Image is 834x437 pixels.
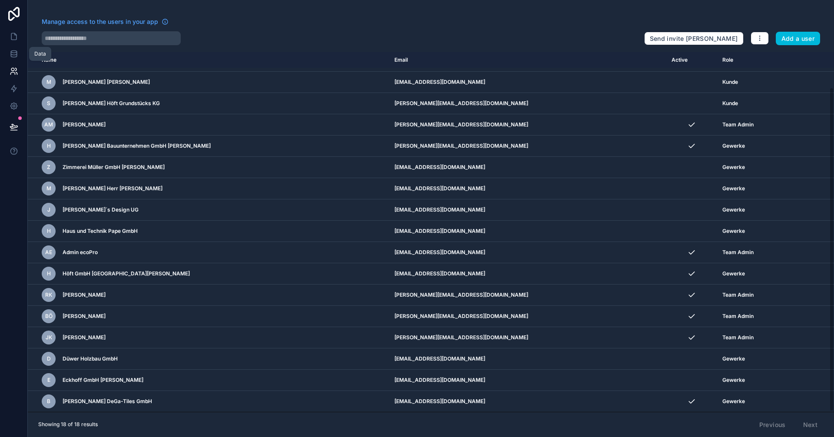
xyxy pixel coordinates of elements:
[63,185,162,192] span: [PERSON_NAME] Herr [PERSON_NAME]
[47,398,50,405] span: B
[63,142,211,149] span: [PERSON_NAME] Bauunternehmen GmbH [PERSON_NAME]
[47,270,51,277] span: H
[63,79,150,86] span: [PERSON_NAME] [PERSON_NAME]
[722,270,745,277] span: Gewerke
[389,199,666,221] td: [EMAIL_ADDRESS][DOMAIN_NAME]
[722,100,738,107] span: Kunde
[389,136,666,157] td: [PERSON_NAME][EMAIL_ADDRESS][DOMAIN_NAME]
[722,291,754,298] span: Team Admin
[47,355,51,362] span: D
[45,291,52,298] span: RK
[389,306,666,327] td: [PERSON_NAME][EMAIL_ADDRESS][DOMAIN_NAME]
[63,398,152,405] span: [PERSON_NAME] DeGa-Tiles GmbH
[389,114,666,136] td: [PERSON_NAME][EMAIL_ADDRESS][DOMAIN_NAME]
[389,52,666,68] th: Email
[722,228,745,235] span: Gewerke
[722,185,745,192] span: Gewerke
[722,355,745,362] span: Gewerke
[63,121,106,128] span: [PERSON_NAME]
[389,157,666,178] td: [EMAIL_ADDRESS][DOMAIN_NAME]
[722,377,745,384] span: Gewerke
[44,121,53,128] span: AM
[722,164,745,171] span: Gewerke
[28,52,834,412] div: scrollable content
[722,334,754,341] span: Team Admin
[45,249,52,256] span: Ae
[722,249,754,256] span: Team Admin
[63,334,106,341] span: [PERSON_NAME]
[47,206,50,213] span: J
[722,121,754,128] span: Team Admin
[389,327,666,348] td: [PERSON_NAME][EMAIL_ADDRESS][DOMAIN_NAME]
[63,377,143,384] span: Eckhoff GmbH [PERSON_NAME]
[63,313,106,320] span: [PERSON_NAME]
[46,334,52,341] span: JK
[47,377,50,384] span: E
[63,206,139,213] span: [PERSON_NAME]´s Design UG
[644,32,744,46] button: Send invite [PERSON_NAME]
[47,142,51,149] span: H
[28,52,389,68] th: Name
[389,263,666,285] td: [EMAIL_ADDRESS][DOMAIN_NAME]
[722,79,738,86] span: Kunde
[63,164,165,171] span: Zimmerei Müller GmbH [PERSON_NAME]
[389,242,666,263] td: [EMAIL_ADDRESS][DOMAIN_NAME]
[46,79,51,86] span: M
[63,249,98,256] span: Admin ecoPro
[63,100,160,107] span: [PERSON_NAME] Höft Grundstücks KG
[389,178,666,199] td: [EMAIL_ADDRESS][DOMAIN_NAME]
[42,17,169,26] a: Manage access to the users in your app
[389,348,666,370] td: [EMAIL_ADDRESS][DOMAIN_NAME]
[717,52,797,68] th: Role
[389,370,666,391] td: [EMAIL_ADDRESS][DOMAIN_NAME]
[389,72,666,93] td: [EMAIL_ADDRESS][DOMAIN_NAME]
[45,313,53,320] span: BÖ
[63,270,190,277] span: Höft GmbH [GEOGRAPHIC_DATA][PERSON_NAME]
[722,206,745,213] span: Gewerke
[47,164,50,171] span: Z
[722,398,745,405] span: Gewerke
[776,32,821,46] button: Add a user
[42,17,158,26] span: Manage access to the users in your app
[722,313,754,320] span: Team Admin
[38,421,98,428] span: Showing 18 of 18 results
[63,355,118,362] span: Düwer Holzbau GmbH
[63,228,138,235] span: Haus und Technik Pape GmbH
[722,142,745,149] span: Gewerke
[389,93,666,114] td: [PERSON_NAME][EMAIL_ADDRESS][DOMAIN_NAME]
[389,285,666,306] td: [PERSON_NAME][EMAIL_ADDRESS][DOMAIN_NAME]
[46,185,51,192] span: M
[389,221,666,242] td: [EMAIL_ADDRESS][DOMAIN_NAME]
[389,391,666,412] td: [EMAIL_ADDRESS][DOMAIN_NAME]
[34,50,46,57] div: Data
[47,228,51,235] span: H
[63,291,106,298] span: [PERSON_NAME]
[666,52,717,68] th: Active
[47,100,50,107] span: S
